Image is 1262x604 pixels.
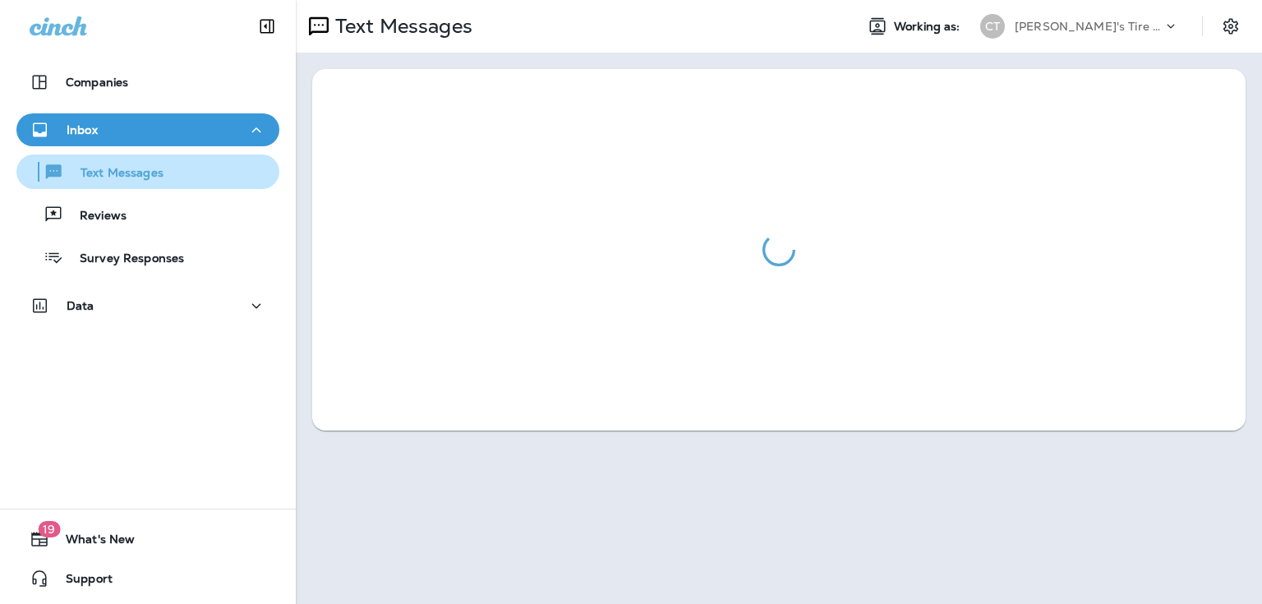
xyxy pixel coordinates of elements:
[67,299,94,312] p: Data
[244,10,290,43] button: Collapse Sidebar
[16,154,279,189] button: Text Messages
[980,14,1005,39] div: CT
[894,20,964,34] span: Working as:
[16,562,279,595] button: Support
[16,289,279,322] button: Data
[16,197,279,232] button: Reviews
[67,123,98,136] p: Inbox
[16,240,279,274] button: Survey Responses
[63,209,127,224] p: Reviews
[66,76,128,89] p: Companies
[49,533,135,552] span: What's New
[329,14,472,39] p: Text Messages
[16,523,279,556] button: 19What's New
[1015,20,1163,33] p: [PERSON_NAME]'s Tire & Auto
[1216,12,1246,41] button: Settings
[16,113,279,146] button: Inbox
[64,166,164,182] p: Text Messages
[49,572,113,592] span: Support
[63,251,184,267] p: Survey Responses
[16,66,279,99] button: Companies
[38,521,60,537] span: 19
